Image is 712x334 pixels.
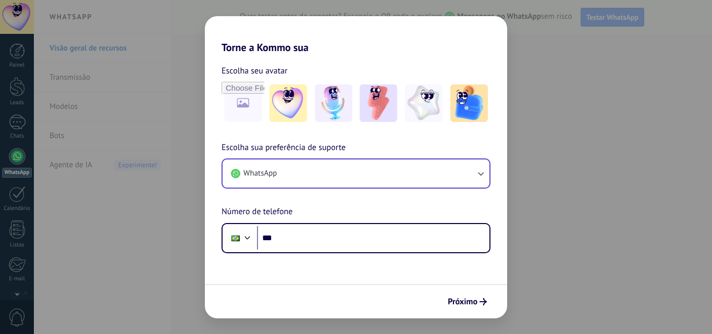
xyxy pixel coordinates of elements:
[405,84,443,122] img: -4.jpeg
[450,84,488,122] img: -5.jpeg
[448,298,477,305] span: Próximo
[226,227,245,249] div: Brazil: + 55
[222,64,288,78] span: Escolha seu avatar
[222,205,292,219] span: Número de telefone
[223,159,489,188] button: WhatsApp
[315,84,352,122] img: -2.jpeg
[222,141,346,155] span: Escolha sua preferência de suporte
[443,293,492,311] button: Próximo
[360,84,397,122] img: -3.jpeg
[205,16,507,54] h2: Torne a Kommo sua
[243,168,277,179] span: WhatsApp
[269,84,307,122] img: -1.jpeg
